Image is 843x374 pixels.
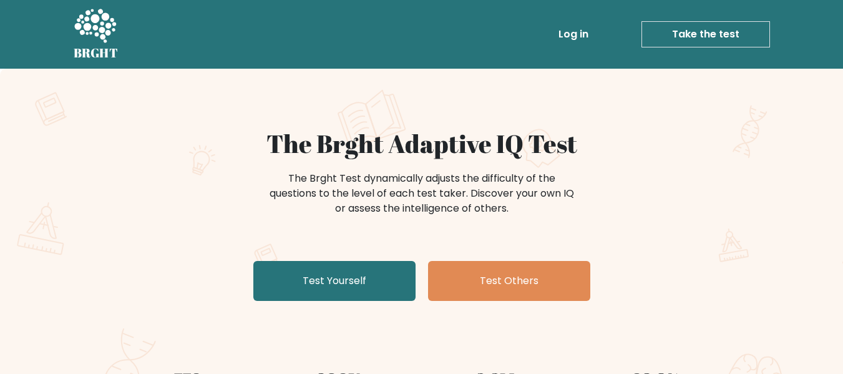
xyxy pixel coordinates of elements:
[428,261,590,301] a: Test Others
[553,22,593,47] a: Log in
[117,129,726,159] h1: The Brght Adaptive IQ Test
[266,171,578,216] div: The Brght Test dynamically adjusts the difficulty of the questions to the level of each test take...
[641,21,770,47] a: Take the test
[74,46,119,61] h5: BRGHT
[253,261,416,301] a: Test Yourself
[74,5,119,64] a: BRGHT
